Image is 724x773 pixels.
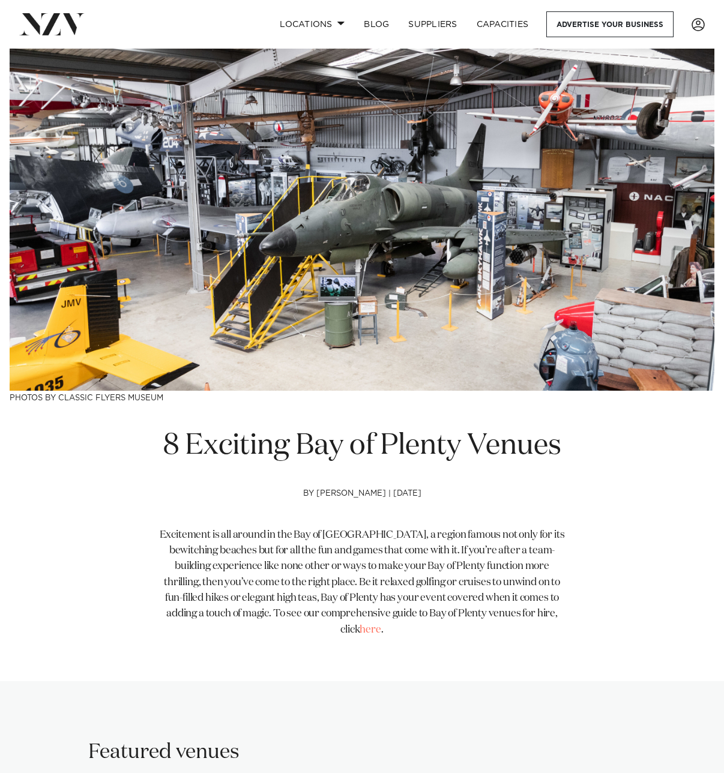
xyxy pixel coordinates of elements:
[546,11,674,37] a: Advertise your business
[354,11,399,37] a: BLOG
[157,489,567,528] h4: by [PERSON_NAME] | [DATE]
[399,11,466,37] a: SUPPLIERS
[19,13,85,35] img: nzv-logo.png
[160,530,565,635] span: Excitement is all around in the Bay of [GEOGRAPHIC_DATA], a region famous not only for its bewitc...
[467,11,538,37] a: Capacities
[270,11,354,37] a: Locations
[10,49,714,391] img: 8 Exciting Bay of Plenty Venues
[10,391,714,403] h3: Photos by Classic Flyers Museum
[157,427,567,465] h1: 8 Exciting Bay of Plenty Venues
[360,625,381,635] a: here
[88,739,240,766] h2: Featured venues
